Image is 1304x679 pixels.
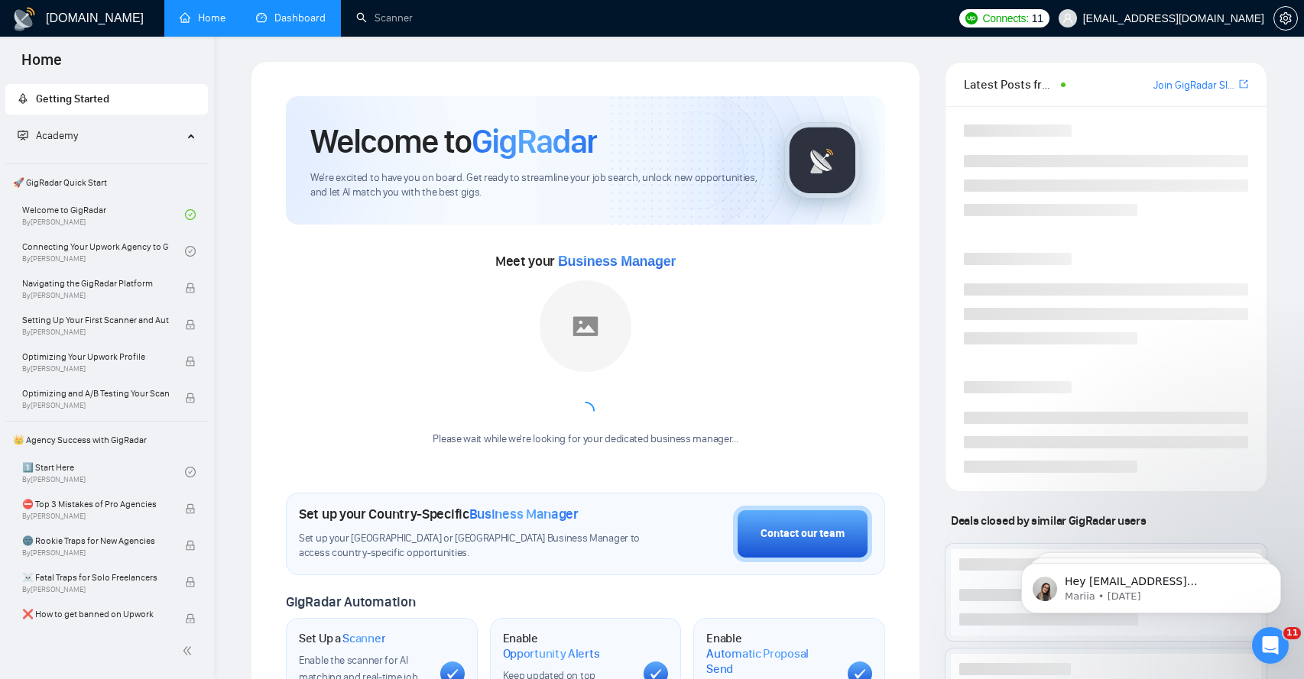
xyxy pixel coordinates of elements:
span: rocket [18,93,28,104]
a: Join GigRadar Slack Community [1153,77,1236,94]
span: Latest Posts from the GigRadar Community [964,75,1056,94]
span: lock [185,356,196,367]
span: export [1239,78,1248,90]
span: double-left [182,643,197,658]
span: check-circle [185,467,196,477]
iframe: Intercom notifications message [998,531,1304,638]
span: 🌚 Rookie Traps for New Agencies [22,533,169,548]
span: By [PERSON_NAME] [22,512,169,521]
span: By [PERSON_NAME] [22,585,169,594]
span: check-circle [185,246,196,257]
span: ❌ How to get banned on Upwork [22,606,169,622]
span: Set up your [GEOGRAPHIC_DATA] or [GEOGRAPHIC_DATA] Business Manager to access country-specific op... [299,532,643,561]
a: 1️⃣ Start HereBy[PERSON_NAME] [22,455,185,489]
span: 11 [1032,10,1043,27]
span: Academy [36,129,78,142]
div: Please wait while we're looking for your dedicated business manager... [423,432,747,447]
span: Business Manager [469,506,579,522]
span: By [PERSON_NAME] [22,401,169,410]
span: By [PERSON_NAME] [22,328,169,337]
span: lock [185,283,196,293]
a: setting [1273,12,1298,24]
span: Setting Up Your First Scanner and Auto-Bidder [22,312,169,328]
a: dashboardDashboard [256,11,326,24]
a: export [1239,77,1248,92]
h1: Enable [706,631,835,676]
span: user [1062,13,1073,24]
span: By [PERSON_NAME] [22,548,169,558]
span: Navigating the GigRadar Platform [22,276,169,291]
img: upwork-logo.png [965,12,978,24]
span: We're excited to have you on board. Get ready to streamline your job search, unlock new opportuni... [310,171,760,200]
span: lock [185,393,196,403]
span: ⛔ Top 3 Mistakes of Pro Agencies [22,496,169,512]
span: setting [1274,12,1297,24]
h1: Enable [503,631,632,661]
span: fund-projection-screen [18,130,28,141]
span: Academy [18,129,78,142]
span: Optimizing Your Upwork Profile [22,349,169,364]
span: By [PERSON_NAME] [22,622,169,631]
span: check-circle [185,209,196,220]
span: lock [185,319,196,330]
span: Optimizing and A/B Testing Your Scanner for Better Results [22,386,169,401]
span: 👑 Agency Success with GigRadar [7,425,206,455]
a: Welcome to GigRadarBy[PERSON_NAME] [22,198,185,231]
span: ☠️ Fatal Traps for Solo Freelancers [22,570,169,585]
span: By [PERSON_NAME] [22,291,169,300]
span: 🚀 GigRadar Quick Start [7,167,206,198]
span: lock [185,503,196,514]
a: searchScanner [356,11,413,24]
li: Getting Started [5,84,208,115]
button: setting [1273,6,1298,31]
span: Scanner [342,631,385,646]
span: Connects: [982,10,1028,27]
a: Connecting Your Upwork Agency to GigRadarBy[PERSON_NAME] [22,234,185,268]
iframe: Intercom live chat [1252,627,1289,664]
h1: Welcome to [310,121,597,162]
div: Contact our team [761,525,845,542]
img: logo [12,7,37,31]
button: Contact our team [733,506,872,562]
a: homeHome [180,11,225,24]
span: 11 [1283,627,1301,639]
img: placeholder.png [540,280,631,372]
span: lock [185,577,196,587]
span: Home [9,49,74,81]
span: Meet your [495,253,676,270]
h1: Set up your Country-Specific [299,506,579,522]
span: GigRadar Automation [286,593,415,610]
span: Opportunity Alerts [503,646,600,661]
img: gigradar-logo.png [784,122,861,199]
span: Deals closed by similar GigRadar users [945,507,1152,534]
span: lock [185,540,196,551]
span: GigRadar [472,121,597,162]
span: lock [185,613,196,624]
h1: Set Up a [299,631,385,646]
span: Business Manager [558,254,676,269]
span: loading [573,399,598,424]
span: By [PERSON_NAME] [22,364,169,373]
span: Getting Started [36,92,109,105]
span: Automatic Proposal Send [706,646,835,676]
